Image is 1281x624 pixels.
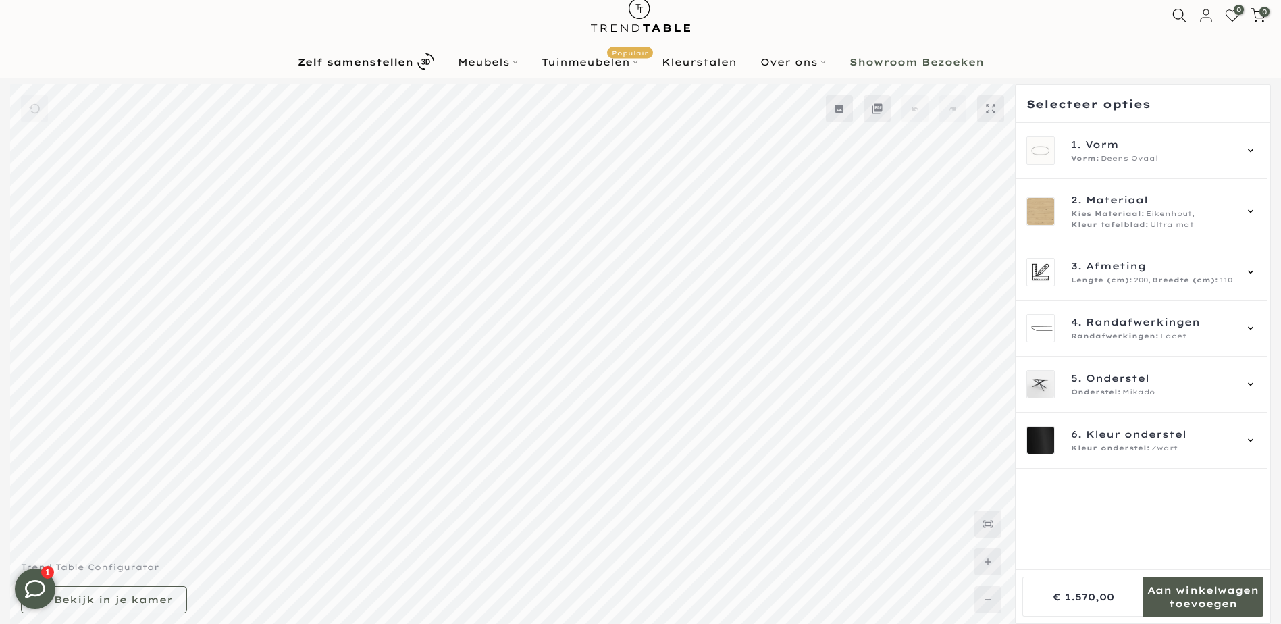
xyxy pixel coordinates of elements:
[286,50,446,74] a: Zelf samenstellen
[1,555,69,623] iframe: toggle-frame
[607,47,653,58] span: Populair
[529,54,650,70] a: TuinmeubelenPopulair
[849,57,984,67] b: Showroom Bezoeken
[1234,5,1244,15] span: 0
[1251,8,1265,23] a: 0
[298,57,413,67] b: Zelf samenstellen
[748,54,837,70] a: Over ons
[650,54,748,70] a: Kleurstalen
[1225,8,1240,23] a: 0
[1259,7,1270,17] span: 0
[837,54,995,70] a: Showroom Bezoeken
[446,54,529,70] a: Meubels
